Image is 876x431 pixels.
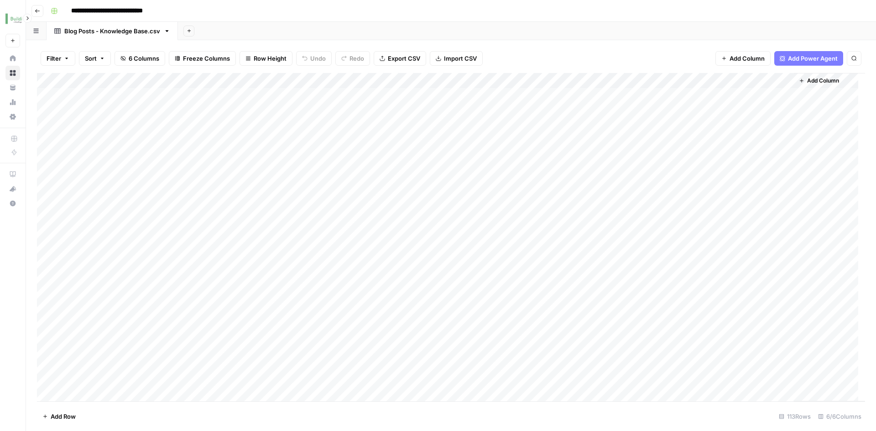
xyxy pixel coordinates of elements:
[5,66,20,80] a: Browse
[5,167,20,182] a: AirOps Academy
[6,182,20,196] div: What's new?
[774,51,843,66] button: Add Power Agent
[296,51,332,66] button: Undo
[5,182,20,196] button: What's new?
[169,51,236,66] button: Freeze Columns
[807,77,839,85] span: Add Column
[388,54,420,63] span: Export CSV
[254,54,287,63] span: Row Height
[5,10,22,27] img: Buildium Logo
[5,80,20,95] a: Your Data
[430,51,483,66] button: Import CSV
[115,51,165,66] button: 6 Columns
[129,54,159,63] span: 6 Columns
[183,54,230,63] span: Freeze Columns
[85,54,97,63] span: Sort
[47,54,61,63] span: Filter
[79,51,111,66] button: Sort
[374,51,426,66] button: Export CSV
[37,409,81,424] button: Add Row
[5,51,20,66] a: Home
[310,54,326,63] span: Undo
[5,196,20,211] button: Help + Support
[814,409,865,424] div: 6/6 Columns
[349,54,364,63] span: Redo
[41,51,75,66] button: Filter
[240,51,292,66] button: Row Height
[775,409,814,424] div: 113 Rows
[715,51,771,66] button: Add Column
[335,51,370,66] button: Redo
[795,75,843,87] button: Add Column
[5,7,20,30] button: Workspace: Buildium
[730,54,765,63] span: Add Column
[5,95,20,109] a: Usage
[51,412,76,421] span: Add Row
[788,54,838,63] span: Add Power Agent
[64,26,160,36] div: Blog Posts - Knowledge Base.csv
[47,22,178,40] a: Blog Posts - Knowledge Base.csv
[5,109,20,124] a: Settings
[444,54,477,63] span: Import CSV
